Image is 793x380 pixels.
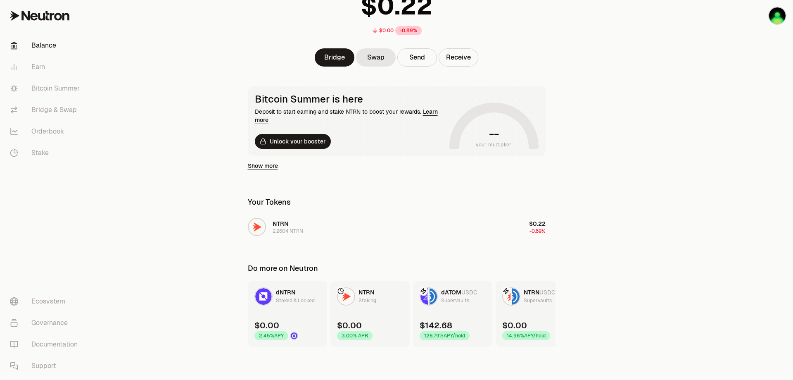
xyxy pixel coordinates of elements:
[420,320,452,331] div: $142.68
[254,331,288,340] div: 2.45% APY
[529,228,546,234] span: -0.89%
[512,288,520,305] img: USDC Logo
[397,48,437,67] button: Send
[439,48,478,67] button: Receive
[502,331,550,340] div: 14.96% APY/hold
[255,108,446,124] div: Deposit to start earning and stake NTRN to boost your rewards.
[3,56,89,78] a: Earn
[461,289,477,296] span: USDC
[254,320,279,331] div: $0.00
[3,121,89,142] a: Orderbook
[489,127,499,141] h1: --
[524,296,552,305] div: Supervaults
[359,296,376,305] div: Staking
[330,281,410,347] a: NTRN LogoNTRNStaking$0.003.00% APR
[3,334,89,355] a: Documentation
[276,296,315,305] div: Staked & Locked
[255,93,446,105] div: Bitcoin Summer is here
[315,48,354,67] a: Bridge
[430,288,437,305] img: USDC Logo
[3,291,89,312] a: Ecosystem
[356,48,396,67] a: Swap
[496,281,575,347] a: NTRN LogoUSDC LogoNTRNUSDCSupervaults$0.0014.96%APY/hold
[273,228,303,234] div: 2.2604 NTRN
[3,312,89,334] a: Governance
[379,27,394,34] div: $0.00
[476,141,512,149] span: your multiplier
[255,134,331,149] button: Unlock your booster
[3,35,89,56] a: Balance
[359,289,374,296] span: NTRN
[441,296,469,305] div: Supervaults
[291,332,297,339] img: Drop
[3,355,89,377] a: Support
[338,288,354,305] img: NTRN Logo
[420,331,470,340] div: 126.79% APY/hold
[524,289,539,296] span: NTRN
[248,263,318,274] div: Do more on Neutron
[276,289,295,296] span: dNTRN
[502,320,527,331] div: $0.00
[420,288,428,305] img: dATOM Logo
[413,281,492,347] a: dATOM LogoUSDC LogodATOMUSDCSupervaults$142.68126.79%APY/hold
[255,288,272,305] img: dNTRN Logo
[243,215,551,239] button: NTRN LogoNTRN2.2604 NTRN$0.22-0.89%
[529,220,546,227] span: $0.22
[337,331,373,340] div: 3.00% APR
[769,7,786,24] img: Liberty Island
[337,320,362,331] div: $0.00
[539,289,556,296] span: USDC
[248,162,278,170] a: Show more
[441,289,461,296] span: dATOM
[395,26,422,35] div: -0.89%
[273,220,288,227] span: NTRN
[503,288,510,305] img: NTRN Logo
[3,78,89,99] a: Bitcoin Summer
[3,99,89,121] a: Bridge & Swap
[248,196,291,208] div: Your Tokens
[3,142,89,164] a: Stake
[249,219,265,235] img: NTRN Logo
[248,281,327,347] a: dNTRN LogodNTRNStaked & Locked$0.002.45%APYDrop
